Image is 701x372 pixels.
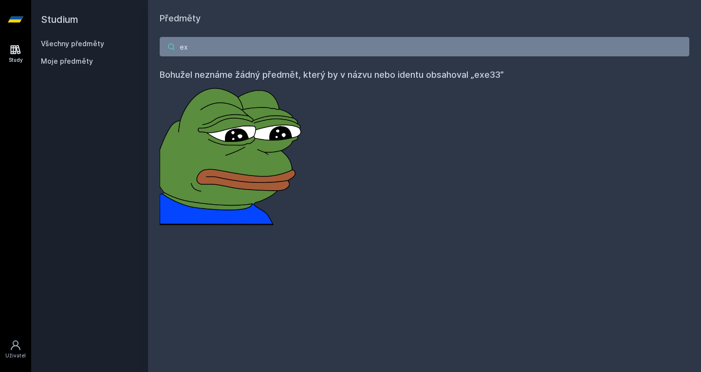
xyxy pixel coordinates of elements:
[160,68,689,82] h4: Bohužel neznáme žádný předmět, který by v názvu nebo identu obsahoval „exe33”
[2,335,29,364] a: Uživatel
[9,56,23,64] div: Study
[41,56,93,66] span: Moje předměty
[2,39,29,69] a: Study
[160,37,689,56] input: Název nebo ident předmětu…
[5,352,26,359] div: Uživatel
[41,39,104,48] a: Všechny předměty
[160,82,306,225] img: error_picture.png
[160,12,689,25] h1: Předměty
